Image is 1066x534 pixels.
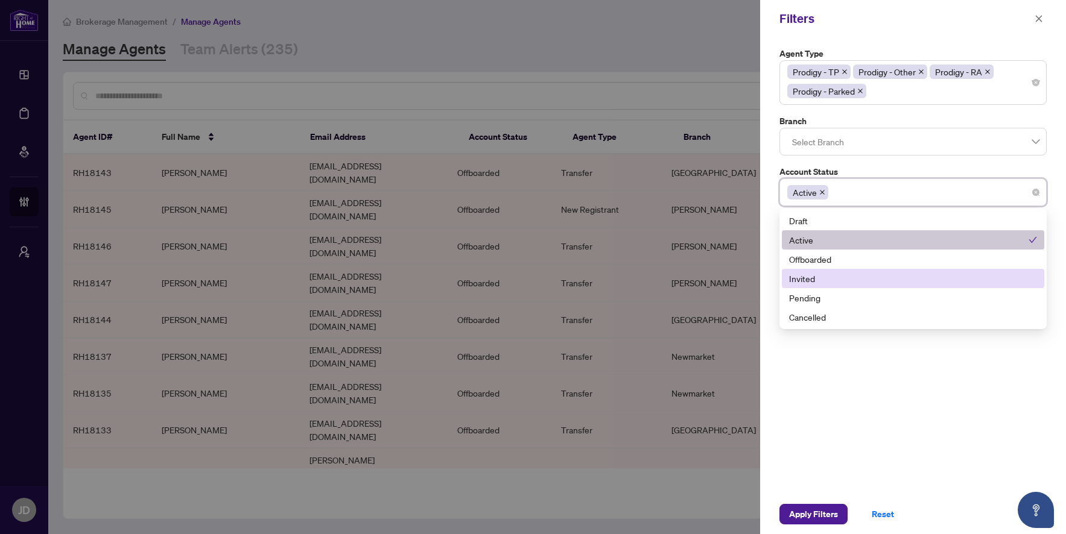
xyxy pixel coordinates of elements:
[842,69,848,75] span: close
[779,504,848,524] button: Apply Filters
[779,47,1047,60] label: Agent Type
[779,115,1047,128] label: Branch
[930,64,994,79] span: Prodigy - RA
[1018,492,1054,528] button: Open asap
[782,230,1044,250] div: Active
[793,186,817,199] span: Active
[872,504,894,524] span: Reset
[1035,14,1043,23] span: close
[789,291,1037,304] div: Pending
[787,64,851,79] span: Prodigy - TP
[782,307,1044,327] div: Cancelled
[782,288,1044,307] div: Pending
[819,189,825,195] span: close
[782,211,1044,230] div: Draft
[793,84,855,98] span: Prodigy - Parked
[858,65,916,78] span: Prodigy - Other
[789,504,838,524] span: Apply Filters
[782,269,1044,288] div: Invited
[862,504,904,524] button: Reset
[789,310,1037,324] div: Cancelled
[779,10,1031,28] div: Filters
[935,65,982,78] span: Prodigy - RA
[789,233,1029,247] div: Active
[782,250,1044,269] div: Offboarded
[1029,236,1037,244] span: check
[857,88,863,94] span: close
[853,64,927,79] span: Prodigy - Other
[779,165,1047,178] label: Account Status
[787,185,828,199] span: Active
[985,69,991,75] span: close
[1032,79,1039,86] span: close-circle
[918,69,924,75] span: close
[793,65,839,78] span: Prodigy - TP
[789,272,1037,285] div: Invited
[787,84,866,98] span: Prodigy - Parked
[1032,189,1039,196] span: close-circle
[789,214,1037,227] div: Draft
[789,253,1037,266] div: Offboarded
